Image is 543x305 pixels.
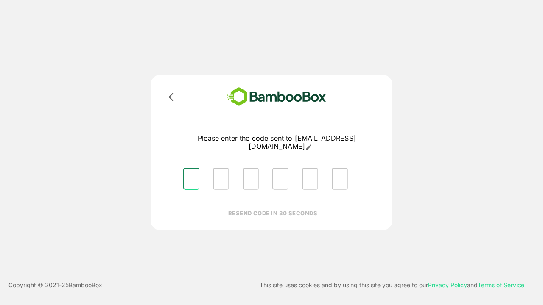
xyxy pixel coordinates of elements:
a: Privacy Policy [428,281,467,288]
img: bamboobox [214,85,339,109]
p: Please enter the code sent to [EMAIL_ADDRESS][DOMAIN_NAME] [176,134,377,151]
p: Copyright © 2021- 25 BambooBox [8,280,102,290]
input: Please enter OTP character 6 [332,168,348,190]
p: This site uses cookies and by using this site you agree to our and [260,280,524,290]
input: Please enter OTP character 4 [272,168,288,190]
input: Please enter OTP character 1 [183,168,199,190]
input: Please enter OTP character 5 [302,168,318,190]
input: Please enter OTP character 3 [243,168,259,190]
a: Terms of Service [478,281,524,288]
input: Please enter OTP character 2 [213,168,229,190]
